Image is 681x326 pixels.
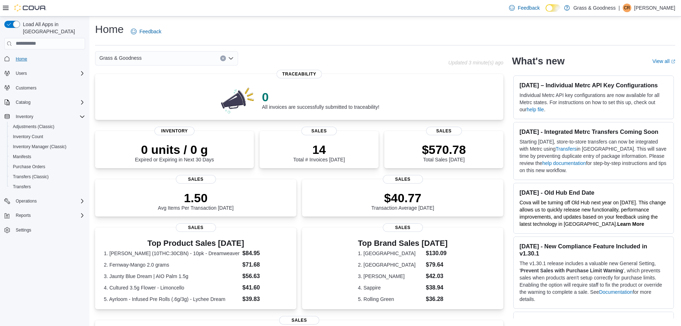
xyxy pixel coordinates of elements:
button: Open list of options [228,55,234,61]
span: Inventory Manager (Classic) [10,142,85,151]
a: Transfers (Classic) [10,172,51,181]
dt: 3. Jaunty Blue Dream | AIO Palm 1.5g [104,273,240,280]
dt: 5. Rolling Green [358,296,423,303]
a: Settings [13,226,34,234]
button: Reports [1,210,88,220]
p: $570.78 [422,142,466,157]
dd: $130.09 [426,249,448,258]
span: Sales [176,223,216,232]
span: Sales [279,316,319,325]
span: Customers [16,85,36,91]
a: Inventory Count [10,132,46,141]
div: Avg Items Per Transaction [DATE] [158,191,234,211]
span: Reports [16,213,31,218]
button: Purchase Orders [7,162,88,172]
button: Inventory Manager (Classic) [7,142,88,152]
span: Sales [383,175,423,184]
strong: Prevent Sales with Purchase Limit Warning [520,268,623,273]
a: Feedback [128,24,164,39]
span: Users [16,70,27,76]
span: Transfers [13,184,31,190]
span: Inventory Count [13,134,43,140]
h2: What's new [512,55,564,67]
dd: $71.68 [242,261,288,269]
button: Operations [13,197,40,205]
h3: [DATE] - Integrated Metrc Transfers Coming Soon [519,128,668,135]
p: $40.77 [371,191,434,205]
a: Customers [13,84,39,92]
span: Cova will be turning off Old Hub next year on [DATE]. This change allows us to quickly release ne... [519,200,666,227]
span: Sales [301,127,337,135]
a: View allExternal link [652,58,675,64]
dt: 1. [PERSON_NAME] (10THC:30CBN) - 10pk - Dreamweaver [104,250,240,257]
dd: $42.03 [426,272,448,281]
span: Sales [426,127,462,135]
dt: 2. Fernway-Mango 2.0 grams [104,261,240,268]
a: help documentation [542,160,586,166]
span: Feedback [518,4,539,11]
dd: $39.83 [242,295,288,303]
span: Grass & Goodness [99,54,142,62]
h3: [DATE] – Individual Metrc API Key Configurations [519,82,668,89]
span: Purchase Orders [13,164,45,170]
a: Transfers [556,146,577,152]
button: Inventory [13,112,36,121]
a: Documentation [599,289,633,295]
img: Cova [14,4,46,11]
dd: $79.64 [426,261,448,269]
span: Transfers [10,183,85,191]
a: Learn More [617,221,644,227]
span: Reports [13,211,85,220]
div: Transaction Average [DATE] [371,191,434,211]
p: The v1.30.1 release includes a valuable new General Setting, ' ', which prevents sales when produ... [519,260,668,303]
span: Manifests [13,154,31,160]
dt: 4. Cultured 3.5g Flower - Limoncello [104,284,240,291]
dt: 5. Ayrloom - Infused Pre Rolls (.6g/3g) - Lychee Dream [104,296,240,303]
button: Settings [1,225,88,235]
span: Transfers (Classic) [10,172,85,181]
span: Operations [13,197,85,205]
button: Customers [1,83,88,93]
span: Transfers (Classic) [13,174,49,180]
h3: Top Product Sales [DATE] [104,239,287,248]
span: Home [13,54,85,63]
dd: $41.60 [242,283,288,292]
p: Starting [DATE], store-to-store transfers can now be integrated with Metrc using in [GEOGRAPHIC_D... [519,138,668,174]
p: | [618,4,620,12]
span: Adjustments (Classic) [13,124,54,130]
dt: 1. [GEOGRAPHIC_DATA] [358,250,423,257]
a: Home [13,55,30,63]
button: Catalog [1,97,88,107]
button: Operations [1,196,88,206]
span: Inventory [13,112,85,121]
a: Feedback [506,1,542,15]
p: 14 [293,142,345,157]
p: 0 units / 0 g [135,142,214,157]
button: Home [1,54,88,64]
dt: 3. [PERSON_NAME] [358,273,423,280]
button: Manifests [7,152,88,162]
dd: $84.95 [242,249,288,258]
span: Inventory [16,114,33,120]
h3: Top Brand Sales [DATE] [358,239,448,248]
span: Purchase Orders [10,162,85,171]
p: Grass & Goodness [573,4,616,12]
button: Catalog [13,98,33,107]
dd: $36.28 [426,295,448,303]
span: Load All Apps in [GEOGRAPHIC_DATA] [20,21,85,35]
span: Customers [13,83,85,92]
button: Transfers [7,182,88,192]
a: help file [527,107,544,112]
dd: $38.94 [426,283,448,292]
p: Updated 3 minute(s) ago [448,60,503,65]
span: Inventory Manager (Classic) [13,144,66,150]
span: Adjustments (Classic) [10,122,85,131]
p: [PERSON_NAME] [634,4,675,12]
span: Catalog [16,99,30,105]
a: Manifests [10,152,34,161]
button: Transfers (Classic) [7,172,88,182]
button: Users [1,68,88,78]
dd: $56.63 [242,272,288,281]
